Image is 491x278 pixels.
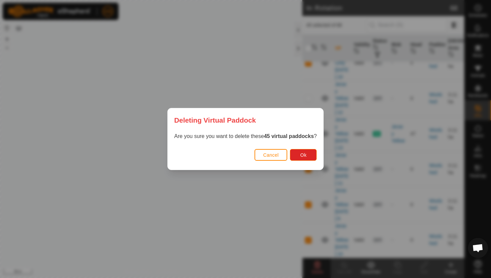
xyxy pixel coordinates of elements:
[255,149,288,161] button: Cancel
[174,133,317,139] span: Are you sure you want to delete these ?
[174,115,256,125] span: Deleting Virtual Paddock
[290,149,317,161] button: Ok
[263,152,279,158] span: Cancel
[300,152,307,158] span: Ok
[264,133,314,139] strong: 45 virtual paddocks
[468,238,488,258] div: Open chat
